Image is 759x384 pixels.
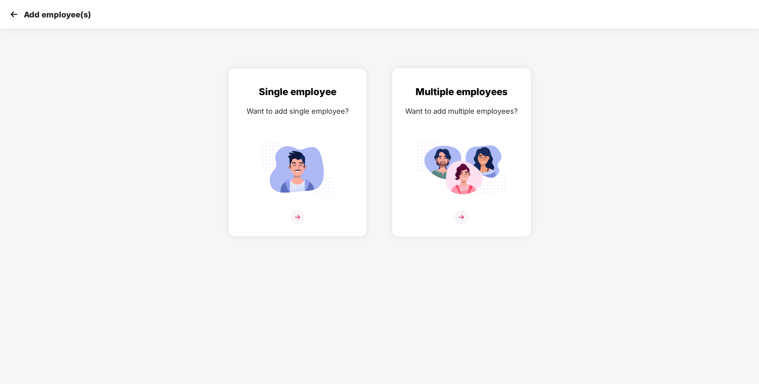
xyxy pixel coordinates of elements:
p: Add employee(s) [24,10,91,19]
div: Multiple employees [400,84,522,99]
div: Want to add multiple employees? [400,105,522,117]
img: svg+xml;base64,PHN2ZyB4bWxucz0iaHR0cDovL3d3dy53My5vcmcvMjAwMC9zdmciIHdpZHRoPSIzNiIgaGVpZ2h0PSIzNi... [454,210,469,224]
img: svg+xml;base64,PHN2ZyB4bWxucz0iaHR0cDovL3d3dy53My5vcmcvMjAwMC9zdmciIHdpZHRoPSIzMCIgaGVpZ2h0PSIzMC... [8,8,20,20]
img: svg+xml;base64,PHN2ZyB4bWxucz0iaHR0cDovL3d3dy53My5vcmcvMjAwMC9zdmciIGlkPSJNdWx0aXBsZV9lbXBsb3llZS... [417,138,506,200]
div: Want to add single employee? [237,105,359,117]
img: svg+xml;base64,PHN2ZyB4bWxucz0iaHR0cDovL3d3dy53My5vcmcvMjAwMC9zdmciIGlkPSJTaW5nbGVfZW1wbG95ZWUiIH... [253,138,342,200]
img: svg+xml;base64,PHN2ZyB4bWxucz0iaHR0cDovL3d3dy53My5vcmcvMjAwMC9zdmciIHdpZHRoPSIzNiIgaGVpZ2h0PSIzNi... [290,210,305,224]
div: Single employee [237,84,359,99]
